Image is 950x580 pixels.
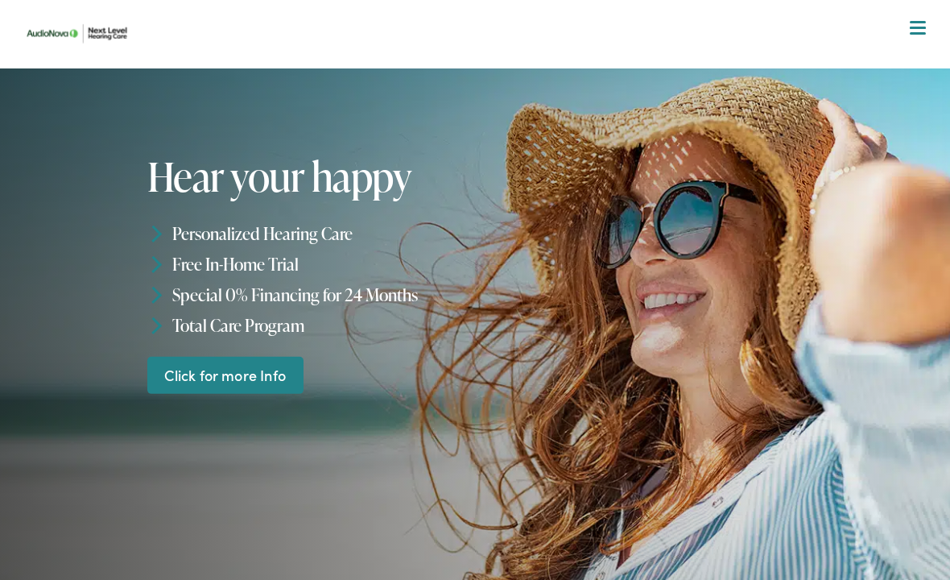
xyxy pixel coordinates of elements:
h1: Hear your happy [147,154,622,198]
li: Personalized Hearing Care [147,218,622,249]
li: Total Care Program [147,309,622,340]
li: Special 0% Financing for 24 Months [147,280,622,310]
a: Click for more Info [147,356,304,394]
a: What We Offer [31,64,931,114]
li: Free In-Home Trial [147,249,622,280]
